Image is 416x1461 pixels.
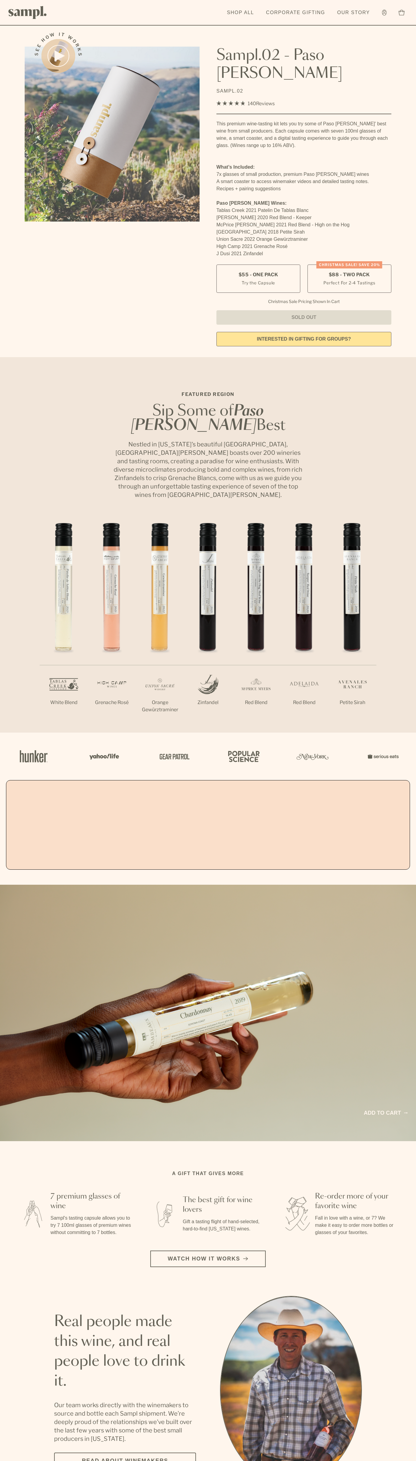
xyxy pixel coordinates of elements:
p: Petite Sirah [328,699,376,706]
span: High Camp 2021 Grenache Rosé [216,244,288,249]
div: This premium wine-tasting kit lets you try some of Paso [PERSON_NAME]' best wine from small produ... [216,120,391,149]
a: Add to cart [364,1109,408,1117]
span: J Dusi 2021 Zinfandel [216,251,263,256]
em: Paso [PERSON_NAME] [131,404,264,433]
h2: A gift that gives more [172,1170,244,1177]
h3: The best gift for wine lovers [183,1195,265,1214]
img: Artboard_7_5b34974b-f019-449e-91fb-745f8d0877ee_x450.png [364,743,400,769]
p: Orange Gewürztraminer [136,699,184,713]
span: $88 - Two Pack [329,271,370,278]
div: 140Reviews [216,100,275,108]
img: Artboard_3_0b291449-6e8c-4d07-b2c2-3f3601a19cd1_x450.png [295,743,331,769]
small: Try the Capsule [242,280,275,286]
li: 7x glasses of small production, premium Paso [PERSON_NAME] wines [216,171,391,178]
span: McPrice [PERSON_NAME] 2021 Red Blend - High on the Hog [216,222,350,227]
h1: Sampl.02 - Paso [PERSON_NAME] [216,47,391,83]
a: Our Story [334,6,373,19]
h2: Sip Some of Best [112,404,304,433]
li: 4 / 7 [184,518,232,725]
span: [GEOGRAPHIC_DATA] 2018 Petite Sirah [216,229,305,234]
li: 2 / 7 [88,518,136,725]
span: Tablas Creek 2021 Patelin De Tablas Blanc [216,208,309,213]
img: Artboard_1_c8cd28af-0030-4af1-819c-248e302c7f06_x450.png [16,743,52,769]
a: Corporate Gifting [263,6,328,19]
li: A smart coaster to access winemaker videos and detailed tasting notes. [216,178,391,185]
img: Sampl logo [8,6,47,19]
button: Watch how it works [150,1251,266,1267]
p: Gift a tasting flight of hand-selected, hard-to-find [US_STATE] wines. [183,1218,265,1233]
p: Nestled in [US_STATE]’s beautiful [GEOGRAPHIC_DATA], [GEOGRAPHIC_DATA][PERSON_NAME] boasts over 2... [112,440,304,499]
p: Featured Region [112,391,304,398]
p: Our team works directly with the winemakers to source and bottle each Sampl shipment. We’re deepl... [54,1401,196,1443]
li: 7 / 7 [328,518,376,725]
li: 6 / 7 [280,518,328,725]
p: Zinfandel [184,699,232,706]
li: Christmas Sale Pricing Shown In Cart [265,299,343,304]
div: CHRISTMAS SALE! Save 20% [317,261,382,268]
a: interested in gifting for groups? [216,332,391,346]
span: [PERSON_NAME] 2020 Red Blend - Keeper [216,215,312,220]
p: Sampl's tasting capsule allows you to try 7 100ml glasses of premium wines without committing to ... [50,1214,132,1236]
strong: What’s Included: [216,164,255,170]
button: Sold Out [216,310,391,325]
strong: Paso [PERSON_NAME] Wines: [216,201,287,206]
img: Artboard_4_28b4d326-c26e-48f9-9c80-911f17d6414e_x450.png [225,743,261,769]
span: Union Sacre 2022 Orange Gewürztraminer [216,237,308,242]
p: Grenache Rosé [88,699,136,706]
span: 140 [248,101,256,106]
p: White Blend [40,699,88,706]
li: 5 / 7 [232,518,280,725]
li: Recipes + pairing suggestions [216,185,391,192]
span: $55 - One Pack [239,271,278,278]
span: Reviews [256,101,275,106]
img: Sampl.02 - Paso Robles [25,47,200,222]
small: Perfect For 2-4 Tastings [323,280,375,286]
a: Shop All [224,6,257,19]
h2: Real people made this wine, and real people love to drink it. [54,1312,196,1391]
h3: 7 premium glasses of wine [50,1192,132,1211]
p: Red Blend [280,699,328,706]
h3: Re-order more of your favorite wine [315,1192,397,1211]
li: 3 / 7 [136,518,184,733]
img: Artboard_6_04f9a106-072f-468a-bdd7-f11783b05722_x450.png [85,743,121,769]
p: SAMPL.02 [216,87,391,95]
p: Fall in love with a wine, or 7? We make it easy to order more bottles or glasses of your favorites. [315,1214,397,1236]
button: See how it works [41,39,75,73]
img: Artboard_5_7fdae55a-36fd-43f7-8bfd-f74a06a2878e_x450.png [155,743,191,769]
p: Red Blend [232,699,280,706]
li: 1 / 7 [40,518,88,725]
